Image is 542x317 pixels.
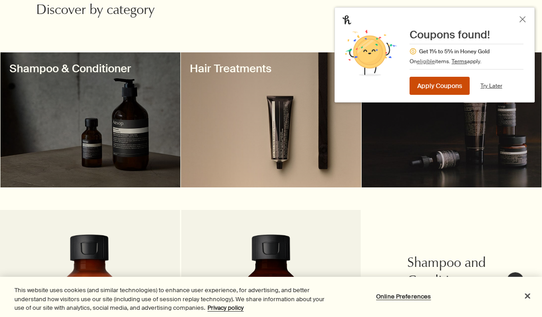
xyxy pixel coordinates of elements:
h2: Discover by category [36,2,193,20]
div: This website uses cookies (and similar technologies) to enhance user experience, for advertising,... [14,286,325,312]
a: More information about your privacy, opens in a new tab [207,304,244,312]
button: Online Preferences, Opens the preference center dialog [375,287,432,305]
button: Live Assistance [506,272,524,290]
h3: Hair Treatments [190,61,352,76]
h3: Shampoo & Conditioner [9,61,172,76]
a: Aesop grooming products placed on a dark wooden surfaceGrooming [362,52,542,187]
h2: Shampoo and Conditioner [407,255,506,291]
a: Aesop product in tube arranged alongside a dark wooden object on a pink textured surface.Hair Tre... [181,52,361,187]
a: Aesop bottles of shampoo and conditionerShampoo & Conditioner [0,52,181,187]
button: Close [518,286,537,306]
